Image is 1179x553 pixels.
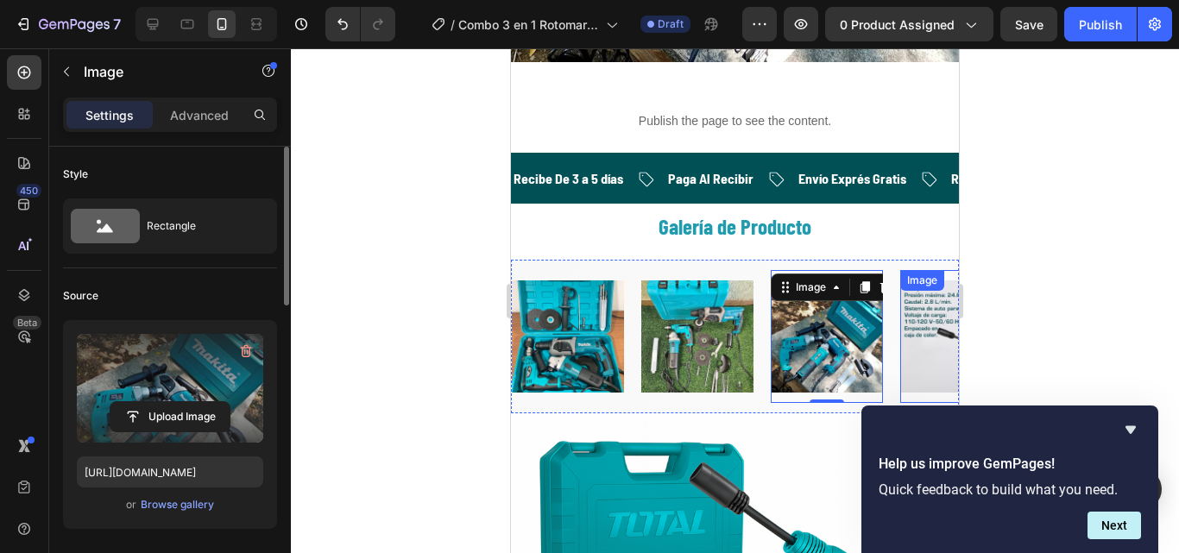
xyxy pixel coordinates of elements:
[840,16,955,34] span: 0 product assigned
[147,206,252,246] div: Rectangle
[126,494,136,515] span: or
[130,232,243,344] img: [object Object]
[1079,16,1122,34] div: Publish
[1088,512,1141,539] button: Next question
[451,16,455,34] span: /
[260,232,372,344] img: [object Object]
[658,16,684,32] span: Draft
[84,61,230,82] p: Image
[113,14,121,35] p: 7
[77,456,263,487] input: https://example.com/image.jpg
[1064,7,1137,41] button: Publish
[13,316,41,330] div: Beta
[141,497,214,512] div: Browse gallery
[389,232,501,344] img: Alt image
[7,7,129,41] button: 7
[458,16,599,34] span: Combo 3 en 1 Rotomartillo, Pulidora y Taladro
[393,224,430,240] div: Image
[281,231,318,247] div: Image
[1120,419,1141,440] button: Hide survey
[440,123,550,138] p: Recibe De 3 a 5 días
[1000,7,1057,41] button: Save
[170,106,229,124] p: Advanced
[110,401,230,432] button: Upload Image
[879,481,1141,498] p: Quick feedback to build what you need.
[1015,17,1043,32] span: Save
[1,232,113,344] img: [object Object]
[85,106,134,124] p: Settings
[63,167,88,182] div: Style
[825,7,993,41] button: 0 product assigned
[16,184,41,198] div: 450
[140,496,215,513] button: Browse gallery
[879,454,1141,474] h2: Help us improve GemPages!
[148,165,300,191] strong: Galería de Producto
[325,7,395,41] div: Undo/Redo
[879,419,1141,539] div: Help us improve GemPages!
[511,48,959,553] iframe: Design area
[63,288,98,304] div: Source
